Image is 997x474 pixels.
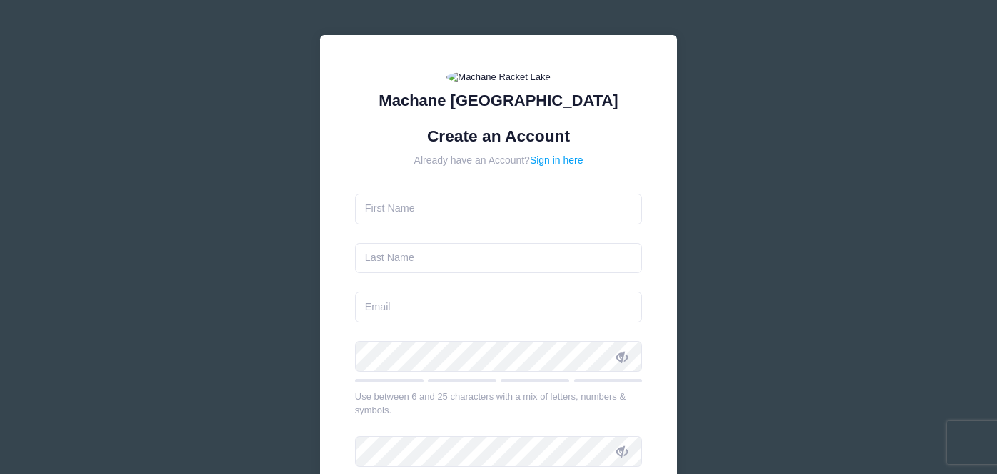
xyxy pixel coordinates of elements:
[355,390,643,418] div: Use between 6 and 25 characters with a mix of letters, numbers & symbols.
[355,127,643,146] h1: Create an Account
[355,194,643,224] input: First Name
[446,70,550,84] img: Machane Racket Lake
[355,89,643,112] div: Machane [GEOGRAPHIC_DATA]
[355,292,643,322] input: Email
[530,154,583,166] a: Sign in here
[355,153,643,168] div: Already have an Account?
[355,243,643,274] input: Last Name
